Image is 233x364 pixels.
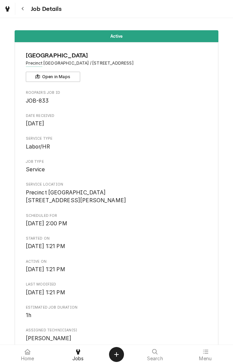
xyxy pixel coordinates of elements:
[26,311,208,319] span: Estimated Job Duration
[26,328,208,333] span: Assigned Technician(s)
[26,213,208,228] div: Scheduled For
[53,346,103,363] a: Jobs
[26,90,208,96] span: Roopairs Job ID
[26,98,49,104] span: JOB-833
[72,356,84,361] span: Jobs
[26,97,208,105] span: Roopairs Job ID
[26,282,208,287] span: Last Modified
[147,356,163,361] span: Search
[26,220,67,227] span: [DATE] 2:00 PM
[26,113,208,119] span: Date Received
[26,189,208,205] span: Service Location
[26,243,65,249] span: [DATE] 1:21 PM
[26,182,208,205] div: Service Location
[29,4,61,14] span: Job Details
[26,259,208,274] div: Active On
[181,346,231,363] a: Menu
[26,166,45,173] span: Service
[110,34,123,38] span: Active
[199,356,212,361] span: Menu
[26,236,208,241] span: Started On
[26,51,208,82] div: Client Information
[26,90,208,105] div: Roopairs Job ID
[26,335,72,342] span: [PERSON_NAME]
[26,51,208,60] span: Name
[26,236,208,250] div: Started On
[26,289,65,296] span: [DATE] 1:21 PM
[26,143,208,151] span: Service Type
[15,30,218,42] div: Status
[26,72,80,82] button: Open in Maps
[26,189,126,204] span: Precinct [GEOGRAPHIC_DATA] [STREET_ADDRESS][PERSON_NAME]
[130,346,180,363] a: Search
[26,166,208,174] span: Job Type
[109,347,124,362] button: Create Object
[26,289,208,297] span: Last Modified
[26,136,208,151] div: Service Type
[26,266,65,273] span: [DATE] 1:21 PM
[26,159,208,174] div: Job Type
[26,213,208,219] span: Scheduled For
[1,3,14,15] a: Go to Jobs
[26,312,31,318] span: 1h
[26,305,208,319] div: Estimated Job Duration
[26,60,208,66] span: Address
[26,136,208,141] span: Service Type
[26,265,208,274] span: Active On
[26,259,208,264] span: Active On
[26,328,208,342] div: Assigned Technician(s)
[26,334,208,343] span: Assigned Technician(s)
[26,242,208,250] span: Started On
[26,182,208,187] span: Service Location
[17,3,29,15] button: Navigate back
[26,159,208,164] span: Job Type
[26,120,44,127] span: [DATE]
[26,282,208,296] div: Last Modified
[26,120,208,128] span: Date Received
[26,143,50,150] span: Labor/HR
[26,220,208,228] span: Scheduled For
[26,113,208,128] div: Date Received
[26,305,208,310] span: Estimated Job Duration
[21,356,34,361] span: Home
[3,346,53,363] a: Home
